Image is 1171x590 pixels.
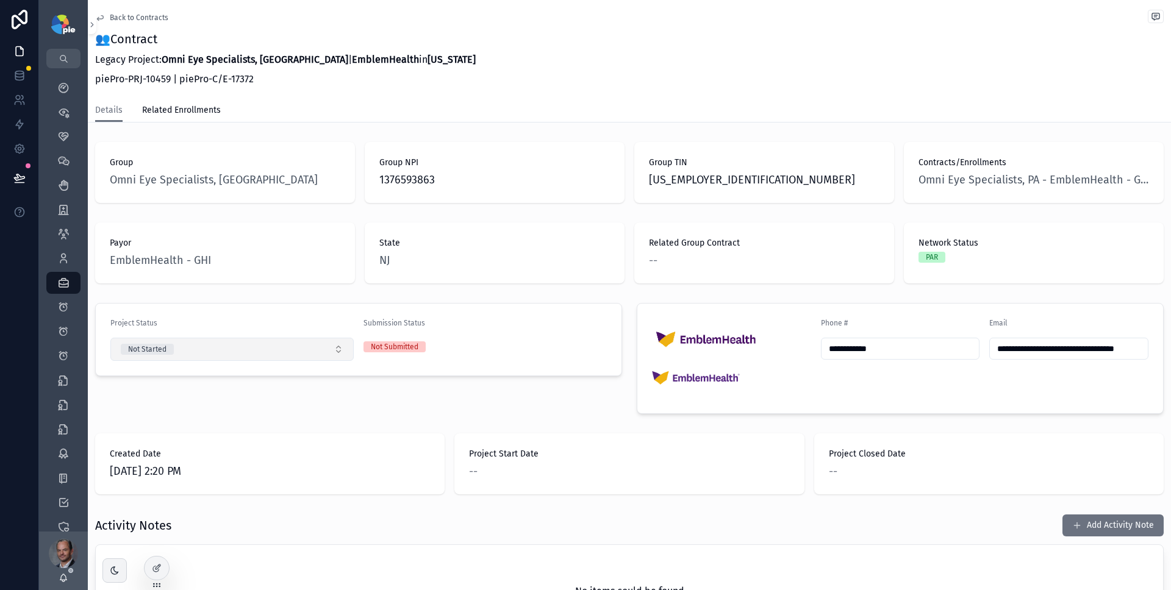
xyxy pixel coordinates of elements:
span: Email [989,319,1008,327]
span: Details [95,104,123,116]
a: Related Enrollments [142,99,221,124]
button: Select Button [110,338,354,361]
span: [DATE] 2:20 PM [110,463,430,480]
span: State [379,237,610,249]
span: Project Status [110,319,157,327]
span: Created Date [110,448,430,460]
p: piePro-PRJ-10459 | piePro-C/E-17372 [95,72,476,87]
span: Group [110,157,340,169]
div: Not Started [128,344,167,355]
div: scrollable content [39,68,88,531]
button: Add Activity Note [1062,514,1164,536]
a: Back to Contracts [95,13,168,23]
strong: Omni Eye Specialists, [GEOGRAPHIC_DATA] [162,54,348,65]
strong: [US_STATE] [428,54,476,65]
span: Network Status [919,237,1149,249]
a: Omni Eye Specialists, PA - EmblemHealth - GHI - [GEOGRAPHIC_DATA] | 17372 [919,171,1149,188]
span: -- [469,463,478,480]
span: Group TIN [649,157,879,169]
h1: 👥Contract [95,30,476,48]
img: logo-emblem-health.png [652,361,740,395]
img: logo-emblem-health.jpg [652,322,762,356]
span: Project Start Date [469,448,789,460]
a: Omni Eye Specialists, [GEOGRAPHIC_DATA] [110,171,318,188]
span: Phone # [821,319,848,327]
span: 1376593863 [379,171,610,188]
span: Related Enrollments [142,104,221,116]
span: Payor [110,237,340,249]
p: Legacy Project: | in [95,52,476,67]
strong: EmblemHealth [352,54,419,65]
span: -- [829,463,837,480]
span: Back to Contracts [110,13,168,23]
span: Project Closed Date [829,448,1149,460]
span: [US_EMPLOYER_IDENTIFICATION_NUMBER] [649,171,879,188]
span: Contracts/Enrollments [919,157,1149,169]
div: PAR [926,252,938,263]
a: EmblemHealth - GHI [110,252,211,269]
span: Submission Status [363,319,425,327]
h1: Activity Notes [95,517,171,534]
span: -- [649,252,657,269]
a: Details [95,99,123,123]
a: NJ [379,252,390,269]
div: Not Submitted [371,341,418,352]
img: App logo [51,15,75,34]
span: Group NPI [379,157,610,169]
span: Related Group Contract [649,237,879,249]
